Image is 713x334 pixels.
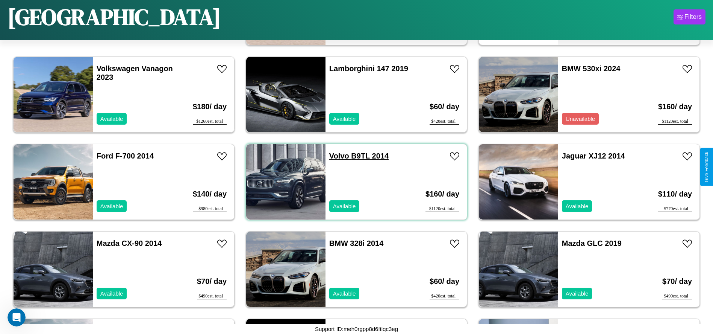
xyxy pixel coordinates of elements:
[430,293,459,299] div: $ 420 est. total
[425,182,459,206] h3: $ 160 / day
[430,95,459,119] h3: $ 60 / day
[566,114,595,124] p: Unavailable
[562,64,621,73] a: BMW 530xi 2024
[100,114,123,124] p: Available
[566,288,589,299] p: Available
[193,182,227,206] h3: $ 140 / day
[315,324,398,334] p: Support ID: meh0rgpp8d6ftlqc3eg
[662,270,692,293] h3: $ 70 / day
[329,152,389,160] a: Volvo B9TL 2014
[658,182,692,206] h3: $ 110 / day
[333,201,356,211] p: Available
[704,152,709,182] div: Give Feedback
[333,288,356,299] p: Available
[658,206,692,212] div: $ 770 est. total
[333,114,356,124] p: Available
[658,95,692,119] h3: $ 160 / day
[562,239,622,247] a: Mazda GLC 2019
[100,288,123,299] p: Available
[8,308,26,326] iframe: Intercom live chat
[684,13,702,21] div: Filters
[197,293,227,299] div: $ 490 est. total
[193,119,227,125] div: $ 1260 est. total
[329,64,408,73] a: Lamborghini 147 2019
[329,239,384,247] a: BMW 328i 2014
[674,9,705,24] button: Filters
[430,119,459,125] div: $ 420 est. total
[193,95,227,119] h3: $ 180 / day
[197,270,227,293] h3: $ 70 / day
[97,152,154,160] a: Ford F-700 2014
[562,152,625,160] a: Jaguar XJ12 2014
[193,206,227,212] div: $ 980 est. total
[97,64,173,81] a: Volkswagen Vanagon 2023
[100,201,123,211] p: Available
[425,206,459,212] div: $ 1120 est. total
[97,239,162,247] a: Mazda CX-90 2014
[662,293,692,299] div: $ 490 est. total
[566,201,589,211] p: Available
[430,270,459,293] h3: $ 60 / day
[658,119,692,125] div: $ 1120 est. total
[8,2,221,32] h1: [GEOGRAPHIC_DATA]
